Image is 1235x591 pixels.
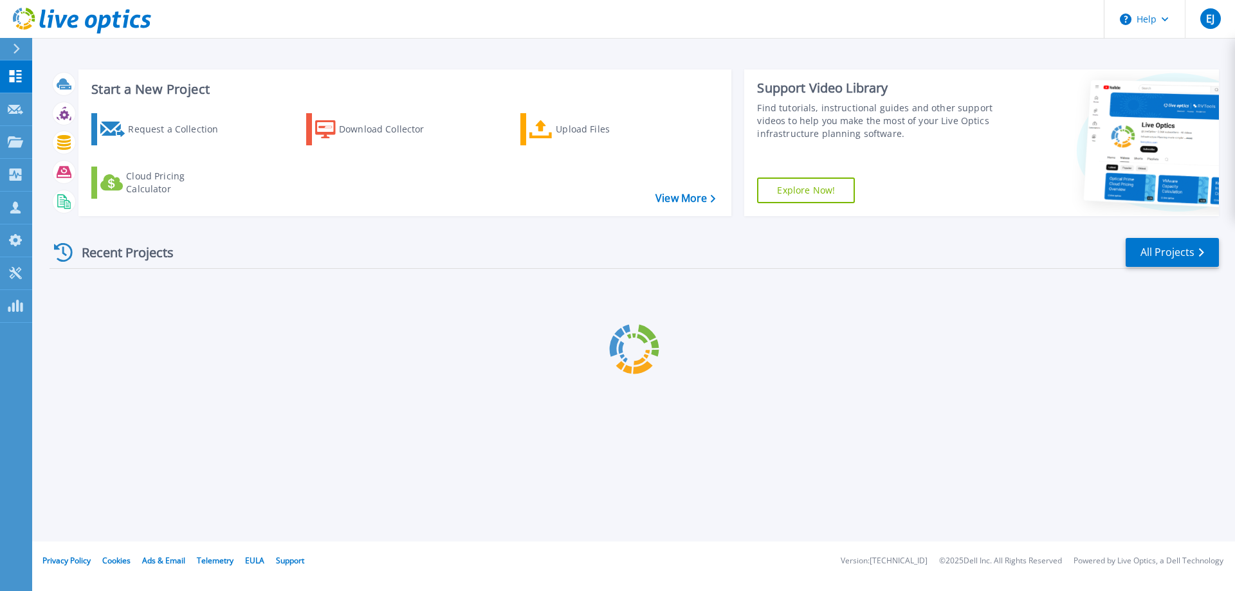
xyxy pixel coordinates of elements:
a: Download Collector [306,113,450,145]
a: EULA [245,555,264,566]
a: Support [276,555,304,566]
div: Upload Files [556,116,659,142]
a: Privacy Policy [42,555,91,566]
a: View More [655,192,715,205]
a: All Projects [1126,238,1219,267]
div: Cloud Pricing Calculator [126,170,229,195]
a: Explore Now! [757,177,855,203]
span: EJ [1206,14,1214,24]
div: Download Collector [339,116,442,142]
div: Support Video Library [757,80,999,96]
a: Cookies [102,555,131,566]
a: Request a Collection [91,113,235,145]
div: Recent Projects [50,237,191,268]
a: Cloud Pricing Calculator [91,167,235,199]
div: Request a Collection [128,116,231,142]
li: Version: [TECHNICAL_ID] [841,557,928,565]
li: Powered by Live Optics, a Dell Technology [1074,557,1223,565]
h3: Start a New Project [91,82,715,96]
a: Ads & Email [142,555,185,566]
a: Upload Files [520,113,664,145]
a: Telemetry [197,555,233,566]
li: © 2025 Dell Inc. All Rights Reserved [939,557,1062,565]
div: Find tutorials, instructional guides and other support videos to help you make the most of your L... [757,102,999,140]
